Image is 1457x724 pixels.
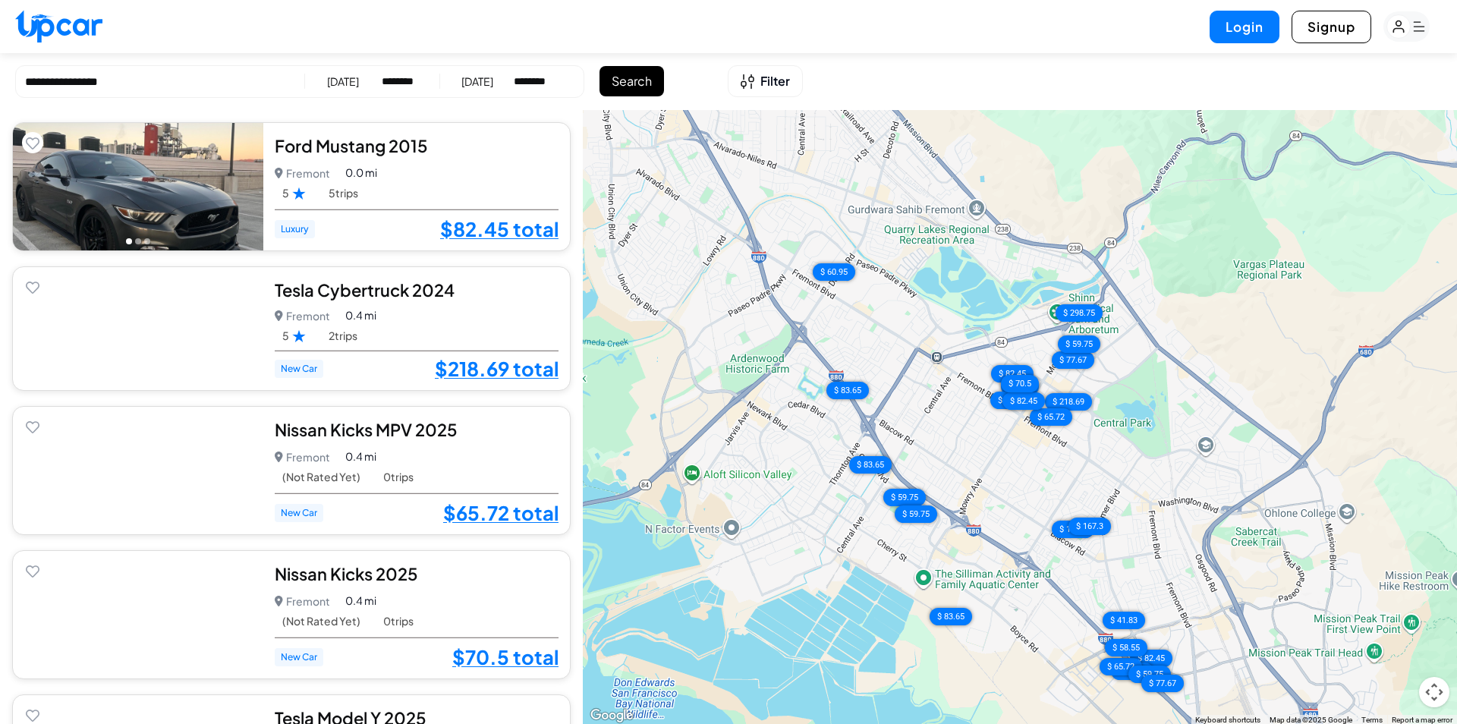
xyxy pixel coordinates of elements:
[126,238,132,244] button: Go to photo 1
[383,471,414,483] span: 0 trips
[275,446,330,467] p: Fremont
[329,329,357,342] span: 2 trips
[1052,521,1094,538] div: $ 119.5
[1068,518,1111,535] div: $ 167.3
[1100,658,1142,675] div: $ 65.72
[126,378,132,384] button: Go to photo 1
[13,123,263,250] img: Car Image
[275,305,330,326] p: Fremont
[275,134,559,157] div: Ford Mustang 2015
[345,449,376,464] span: 0.4 mi
[883,489,926,506] div: $ 59.75
[1001,375,1039,392] div: $ 70.5
[440,219,559,239] a: $82.45 total
[13,551,263,678] img: Car Image
[1058,335,1100,353] div: $ 59.75
[443,503,559,523] a: $65.72 total
[1052,351,1094,369] div: $ 77.67
[144,238,150,244] button: Go to photo 3
[1419,677,1449,707] button: Map camera controls
[1292,11,1371,43] button: Signup
[292,187,306,200] img: Star Rating
[13,407,263,534] img: Car Image
[1270,716,1352,724] span: Map data ©2025 Google
[383,615,414,628] span: 0 trips
[15,10,102,42] img: Upcar Logo
[22,276,43,297] button: Add to favorites
[1210,11,1279,43] button: Login
[1056,304,1103,322] div: $ 298.75
[991,365,1034,382] div: $ 82.45
[1361,716,1383,724] a: Terms (opens in new tab)
[1105,639,1147,656] div: $ 58.55
[1130,650,1172,667] div: $ 82.45
[292,329,306,342] img: Star Rating
[275,590,330,612] p: Fremont
[1045,393,1092,411] div: $ 218.69
[452,647,559,667] a: $70.5 total
[930,608,972,625] div: $ 83.65
[435,359,559,379] a: $218.69 total
[345,593,376,609] span: 0.4 mi
[22,416,43,437] button: Add to favorites
[826,382,869,399] div: $ 83.65
[144,522,150,528] button: Go to photo 3
[275,504,323,522] span: New Car
[599,66,664,96] button: Search
[275,360,323,378] span: New Car
[135,522,141,528] button: Go to photo 2
[275,162,330,184] p: Fremont
[990,392,1033,409] div: $ 82.45
[135,238,141,244] button: Go to photo 2
[282,329,306,342] span: 5
[275,418,559,441] div: Nissan Kicks MPV 2025
[275,220,315,238] span: Luxury
[327,74,359,89] div: [DATE]
[282,187,306,200] span: 5
[1030,408,1072,426] div: $ 65.72
[1128,666,1171,683] div: $ 59.75
[461,74,493,89] div: [DATE]
[126,666,132,672] button: Go to photo 1
[1141,675,1184,692] div: $ 77.67
[275,648,323,666] span: New Car
[282,615,360,628] span: (Not Rated Yet)
[1392,716,1452,724] a: Report a map error
[329,187,358,200] span: 5 trips
[282,471,360,483] span: (Not Rated Yet)
[144,666,150,672] button: Go to photo 3
[135,378,141,384] button: Go to photo 2
[1002,392,1045,410] div: $ 82.45
[275,279,559,301] div: Tesla Cybertruck 2024
[22,560,43,581] button: Add to favorites
[895,505,937,523] div: $ 59.75
[126,522,132,528] button: Go to photo 1
[813,263,855,281] div: $ 60.95
[345,307,376,323] span: 0.4 mi
[144,378,150,384] button: Go to photo 3
[849,456,892,474] div: $ 83.65
[345,165,377,181] span: 0.0 mi
[728,65,803,97] button: Open filters
[275,562,559,585] div: Nissan Kicks 2025
[760,72,790,90] span: Filter
[135,666,141,672] button: Go to photo 2
[22,132,43,153] button: Add to favorites
[1103,612,1145,629] div: $ 41.83
[13,267,263,390] img: Car Image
